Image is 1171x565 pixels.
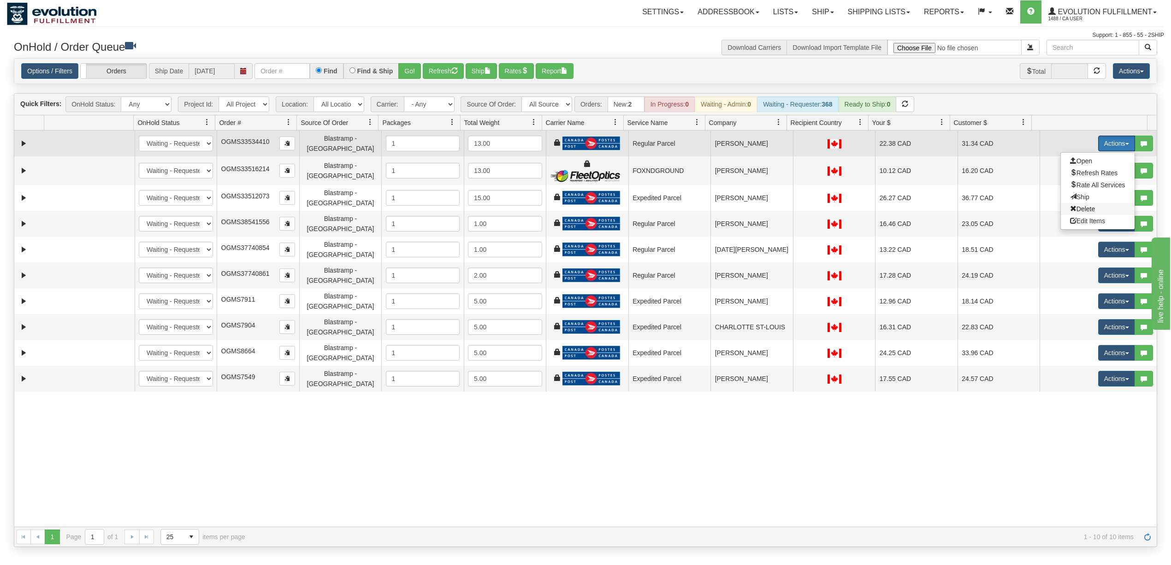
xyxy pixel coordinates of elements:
[279,294,295,308] button: Copy to clipboard
[536,63,574,79] button: Report
[934,114,950,130] a: Your $ filter column settings
[18,218,30,230] a: Expand
[710,131,793,156] td: [PERSON_NAME]
[303,369,378,389] div: Blastramp - [GEOGRAPHIC_DATA]
[887,101,890,108] strong: 0
[1041,0,1164,24] a: Evolution Fulfillment 1488 / CA User
[828,323,841,332] img: CA
[18,244,30,256] a: Expand
[466,63,497,79] button: Ship
[635,0,691,24] a: Settings
[1098,345,1135,361] button: Actions
[160,529,245,545] span: items per page
[464,118,500,127] span: Total Weight
[7,6,85,17] div: live help - online
[18,192,30,204] a: Expand
[178,96,219,112] span: Project Id:
[398,63,421,79] button: Go!
[303,291,378,312] div: Blastramp - [GEOGRAPHIC_DATA]
[221,192,270,200] span: OGMS33512073
[423,63,464,79] button: Refresh
[828,139,841,149] img: CA
[562,294,621,309] img: Canada Post
[628,288,711,314] td: Expedited Parcel
[958,237,1040,262] td: 18.51 CAD
[382,118,410,127] span: Packages
[628,101,632,108] strong: 2
[1098,136,1135,151] button: Actions
[628,314,711,340] td: Expedited Parcel
[279,346,295,360] button: Copy to clipboard
[628,262,711,288] td: Regular Parcel
[1070,169,1118,177] span: Refresh Rates
[303,317,378,338] div: Blastramp - [GEOGRAPHIC_DATA]
[828,349,841,358] img: CA
[221,165,270,172] span: OGMS33516214
[1048,14,1118,24] span: 1488 / CA User
[149,63,189,79] span: Ship Date
[1070,205,1095,213] span: Delete
[958,288,1040,314] td: 18.14 CAD
[1098,268,1135,283] button: Actions
[608,96,645,112] div: New:
[875,131,958,156] td: 22.38 CAD
[828,167,841,176] img: CA
[303,133,378,154] div: Blastramp - [GEOGRAPHIC_DATA]
[279,164,295,178] button: Copy to clipboard
[254,63,310,79] input: Order #
[21,63,78,79] a: Options / Filters
[562,216,621,231] img: Canada Post
[691,0,766,24] a: Addressbook
[1020,63,1052,79] span: Total
[628,185,711,211] td: Expedited Parcel
[766,0,805,24] a: Lists
[18,270,30,281] a: Expand
[303,161,378,181] div: Blastramp - [GEOGRAPHIC_DATA]
[303,214,378,234] div: Blastramp - [GEOGRAPHIC_DATA]
[221,321,255,329] span: OGMS7904
[872,118,891,127] span: Your $
[710,366,793,392] td: [PERSON_NAME]
[1098,371,1135,387] button: Actions
[137,118,179,127] span: OnHold Status
[160,529,199,545] span: Page sizes drop down
[887,40,1022,55] input: Import
[875,314,958,340] td: 16.31 CAD
[276,96,313,112] span: Location:
[7,31,1164,39] div: Support: 1 - 855 - 55 - 2SHIP
[279,268,295,282] button: Copy to clipboard
[710,237,793,262] td: [DATE][PERSON_NAME]
[710,185,793,211] td: [PERSON_NAME]
[1070,217,1105,225] span: Edit Items
[822,101,832,108] strong: 368
[645,96,695,112] div: In Progress:
[574,96,608,112] span: Orders:
[954,118,987,127] span: Customer $
[710,262,793,288] td: [PERSON_NAME]
[828,194,841,203] img: CA
[828,220,841,229] img: CA
[628,156,711,185] td: FOXNDGROUND
[7,2,97,25] img: logo1488.jpg
[792,44,881,51] a: Download Import Template File
[371,96,404,112] span: Carrier:
[562,190,621,205] img: Canada Post
[958,185,1040,211] td: 36.77 CAD
[1070,193,1089,201] span: Ship
[461,96,521,112] span: Source Of Order:
[18,347,30,359] a: Expand
[18,165,30,177] a: Expand
[362,114,378,130] a: Source Of Order filter column settings
[958,366,1040,392] td: 24.57 CAD
[221,270,270,277] span: OGMS37740861
[221,347,255,355] span: OGMS8664
[65,96,121,112] span: OnHold Status:
[958,262,1040,288] td: 24.19 CAD
[710,340,793,366] td: [PERSON_NAME]
[1047,40,1139,55] input: Search
[839,96,897,112] div: Ready to Ship:
[1056,8,1152,16] span: Evolution Fulfillment
[324,68,337,74] label: Find
[357,68,393,74] label: Find & Ship
[628,340,711,366] td: Expedited Parcel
